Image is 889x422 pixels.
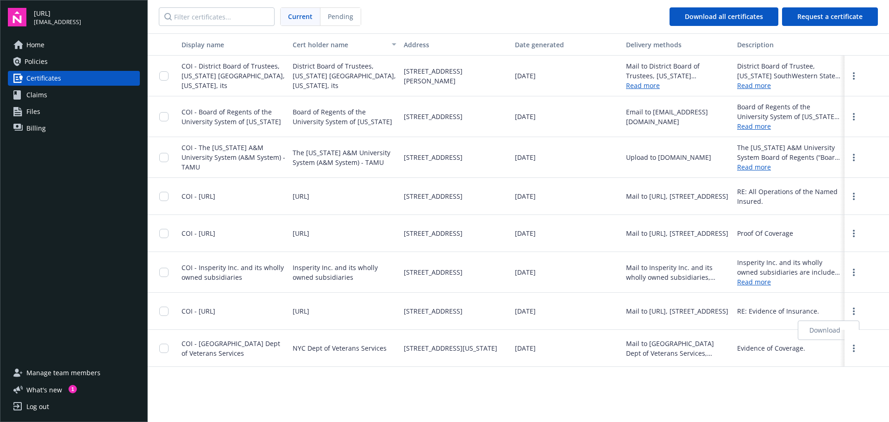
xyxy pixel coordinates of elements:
[159,307,169,316] input: Toggle Row Selected
[159,7,275,26] input: Filter certificates...
[159,71,169,81] input: Toggle Row Selected
[26,88,47,102] span: Claims
[848,111,859,122] a: more
[159,229,169,238] input: Toggle Row Selected
[404,267,463,277] span: [STREET_ADDRESS]
[182,62,285,90] span: COI - District Board of Trustees, [US_STATE] [GEOGRAPHIC_DATA], [US_STATE], its
[737,277,841,287] a: Read more
[26,71,61,86] span: Certificates
[182,107,281,126] span: COI - Board of Regents of the University System of [US_STATE]
[404,152,463,162] span: [STREET_ADDRESS]
[670,7,778,26] button: Download all certificates
[515,267,536,277] span: [DATE]
[26,365,100,380] span: Manage team members
[737,61,841,81] div: District Board of Trustee, [US_STATE] SouthWestern State College, [US_STATE], its trustees, emplo...
[733,33,845,56] button: Description
[798,321,859,340] a: Download
[737,228,793,238] div: Proof Of Coverage
[293,107,396,126] span: Board of Regents of the University System of [US_STATE]
[8,38,140,52] a: Home
[293,40,386,50] div: Cert holder name
[626,40,730,50] div: Delivery methods
[404,306,463,316] span: [STREET_ADDRESS]
[737,162,841,172] a: Read more
[34,8,140,26] button: [URL][EMAIL_ADDRESS]
[404,66,507,86] span: [STREET_ADDRESS][PERSON_NAME]
[626,191,728,201] div: Mail to [URL], [STREET_ADDRESS]
[737,306,819,316] div: RE: Evidence of Insurance.
[404,40,507,50] div: Address
[737,121,841,131] a: Read more
[178,33,289,56] button: Display name
[8,385,77,395] button: What's new1
[515,306,536,316] span: [DATE]
[737,40,841,50] div: Description
[182,339,280,358] span: COI - [GEOGRAPHIC_DATA] Dept of Veterans Services
[288,12,313,21] span: Current
[848,267,859,278] a: more
[515,343,536,353] span: [DATE]
[293,263,396,282] span: Insperity Inc. and its wholly owned subsidiaries
[293,191,309,201] span: [URL]
[737,102,841,121] div: Board of Regents of the University System of [US_STATE] is included as Additional Insured with re...
[293,306,309,316] span: [URL]
[626,61,730,81] div: Mail to District Board of Trustees, [US_STATE] [GEOGRAPHIC_DATA], [STREET_ADDRESS][PERSON_NAME]
[182,263,284,282] span: COI - Insperity Inc. and its wholly owned subsidiaries
[626,152,711,162] div: Upload to [DOMAIN_NAME]
[626,81,660,90] a: Read more
[404,228,463,238] span: [STREET_ADDRESS]
[515,191,536,201] span: [DATE]
[737,81,841,90] a: Read more
[848,228,859,239] a: more
[515,152,536,162] span: [DATE]
[737,343,805,353] div: Evidence of Coverage.
[26,121,46,136] span: Billing
[159,344,169,353] input: Toggle Row Selected
[400,33,511,56] button: Address
[626,263,730,282] div: Mail to Insperity Inc. and its wholly owned subsidiaries, [STREET_ADDRESS]
[8,8,26,26] img: navigator-logo.svg
[159,153,169,162] input: Toggle Row Selected
[626,228,728,238] div: Mail to [URL], [STREET_ADDRESS]
[34,8,81,18] span: [URL]
[626,306,728,316] div: Mail to [URL], [STREET_ADDRESS]
[26,38,44,52] span: Home
[8,54,140,69] a: Policies
[182,192,215,201] span: COI - [URL]
[848,152,859,163] a: more
[182,307,215,315] span: COI - [URL]
[511,33,622,56] button: Date generated
[8,365,140,380] a: Manage team members
[293,61,396,90] span: District Board of Trustees, [US_STATE] [GEOGRAPHIC_DATA], [US_STATE], its
[737,258,841,277] div: Insperity Inc. and its wholly owned subsidiaries are included as Additional Insured with respects...
[782,7,878,26] button: Request a certificate
[289,33,400,56] button: Cert holder name
[848,70,859,82] a: more
[848,191,859,202] a: more
[293,228,309,238] span: [URL]
[848,343,859,354] a: more
[182,40,285,50] div: Display name
[8,121,140,136] a: Billing
[69,385,77,393] div: 1
[328,12,353,21] span: Pending
[293,148,396,167] span: The [US_STATE] A&M University System (A&M System) - TAMU
[293,343,387,353] span: NYC Dept of Veterans Services
[515,71,536,81] span: [DATE]
[159,268,169,277] input: Toggle Row Selected
[8,71,140,86] a: Certificates
[159,192,169,201] input: Toggle Row Selected
[25,54,48,69] span: Policies
[404,112,463,121] span: [STREET_ADDRESS]
[797,12,863,21] span: Request a certificate
[404,191,463,201] span: [STREET_ADDRESS]
[626,339,730,358] div: Mail to [GEOGRAPHIC_DATA] Dept of Veterans Services, [STREET_ADDRESS][US_STATE]
[515,40,619,50] div: Date generated
[515,112,536,121] span: [DATE]
[34,18,81,26] span: [EMAIL_ADDRESS]
[626,107,730,126] div: Email to [EMAIL_ADDRESS][DOMAIN_NAME]
[8,104,140,119] a: Files
[848,306,859,317] a: more
[26,399,49,414] div: Log out
[515,228,536,238] span: [DATE]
